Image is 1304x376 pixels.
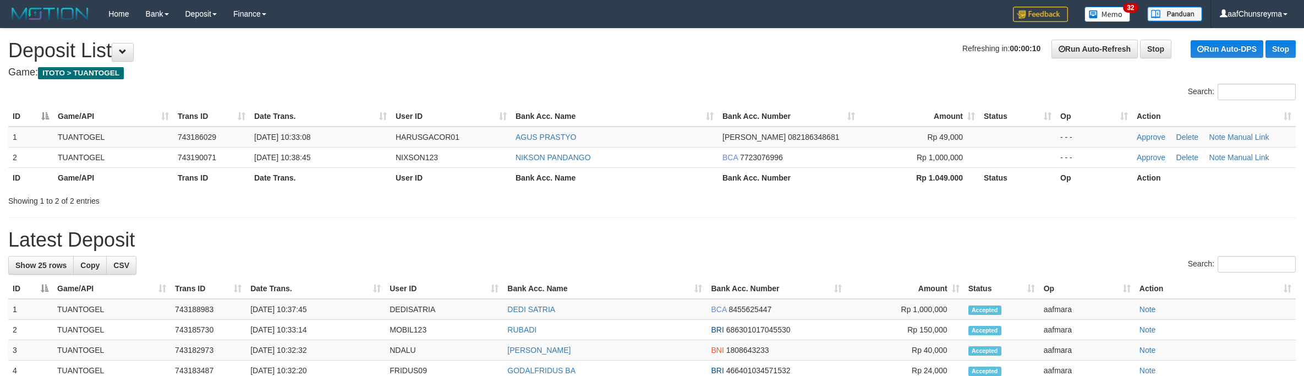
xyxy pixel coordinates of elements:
input: Search: [1218,256,1296,273]
a: CSV [106,256,136,275]
h4: Game: [8,67,1296,78]
th: Trans ID: activate to sort column ascending [173,106,250,127]
span: Accepted [968,326,1001,335]
span: Show 25 rows [15,261,67,270]
span: Accepted [968,306,1001,315]
th: Action [1132,167,1296,188]
span: Accepted [968,367,1001,376]
h1: Deposit List [8,40,1296,62]
span: Copy [80,261,100,270]
span: Copy 8455625447 to clipboard [728,305,771,314]
h1: Latest Deposit [8,229,1296,251]
span: [PERSON_NAME] [722,133,786,141]
th: Bank Acc. Number: activate to sort column ascending [718,106,859,127]
td: - - - [1056,147,1132,167]
img: Button%20Memo.svg [1084,7,1131,22]
a: Delete [1176,153,1198,162]
th: Op: activate to sort column ascending [1056,106,1132,127]
a: Note [1209,153,1226,162]
a: Manual Link [1228,133,1269,141]
span: Refreshing in: [962,44,1040,53]
a: Stop [1265,40,1296,58]
span: 743190071 [178,153,216,162]
td: 3 [8,340,53,361]
td: aafmara [1039,340,1135,361]
span: 743186029 [178,133,216,141]
td: aafmara [1039,299,1135,320]
th: Action: activate to sort column ascending [1135,279,1296,299]
td: TUANTOGEL [53,340,171,361]
a: Manual Link [1228,153,1269,162]
td: TUANTOGEL [53,320,171,340]
span: Copy 1808643233 to clipboard [726,346,769,355]
a: RUBADI [507,325,536,334]
td: Rp 40,000 [846,340,964,361]
th: Op [1056,167,1132,188]
span: BCA [711,305,726,314]
a: [PERSON_NAME] [507,346,571,355]
span: HARUSGACOR01 [396,133,459,141]
span: 32 [1123,3,1138,13]
th: Date Trans.: activate to sort column ascending [250,106,391,127]
th: Date Trans.: activate to sort column ascending [246,279,385,299]
td: 743182973 [171,340,246,361]
td: Rp 150,000 [846,320,964,340]
th: User ID [391,167,511,188]
td: 743185730 [171,320,246,340]
label: Search: [1188,256,1296,273]
a: Note [1139,346,1156,355]
span: BNI [711,346,724,355]
th: Bank Acc. Name: activate to sort column ascending [511,106,718,127]
td: 2 [8,147,53,167]
th: ID [8,167,53,188]
span: NIXSON123 [396,153,438,162]
span: Copy 466401034571532 to clipboard [726,366,791,375]
a: Run Auto-DPS [1191,40,1263,58]
span: ITOTO > TUANTOGEL [38,67,124,79]
th: Game/API [53,167,173,188]
td: 743188983 [171,299,246,320]
td: DEDISATRIA [385,299,503,320]
th: ID: activate to sort column descending [8,106,53,127]
td: Rp 1,000,000 [846,299,964,320]
span: Rp 49,000 [927,133,963,141]
a: DEDI SATRIA [507,305,555,314]
th: Date Trans. [250,167,391,188]
input: Search: [1218,84,1296,100]
a: Note [1139,325,1156,334]
a: AGUS PRASTYO [516,133,576,141]
th: Bank Acc. Name [511,167,718,188]
a: Note [1139,305,1156,314]
span: BCA [722,153,738,162]
a: Approve [1137,153,1165,162]
th: Bank Acc. Name: activate to sort column ascending [503,279,706,299]
td: TUANTOGEL [53,299,171,320]
span: Accepted [968,346,1001,356]
a: Approve [1137,133,1165,141]
th: User ID: activate to sort column ascending [391,106,511,127]
th: Bank Acc. Number [718,167,859,188]
td: TUANTOGEL [53,127,173,148]
a: NIKSON PANDANGO [516,153,591,162]
td: [DATE] 10:37:45 [246,299,385,320]
a: Copy [73,256,107,275]
a: Note [1209,133,1226,141]
a: Delete [1176,133,1198,141]
th: Trans ID [173,167,250,188]
span: [DATE] 10:38:45 [254,153,310,162]
a: Note [1139,366,1156,375]
span: Rp 1,000,000 [917,153,963,162]
th: User ID: activate to sort column ascending [385,279,503,299]
div: Showing 1 to 2 of 2 entries [8,191,535,206]
img: MOTION_logo.png [8,6,92,22]
a: Show 25 rows [8,256,74,275]
strong: 00:00:10 [1010,44,1040,53]
label: Search: [1188,84,1296,100]
a: Stop [1140,40,1171,58]
a: Run Auto-Refresh [1051,40,1138,58]
th: Action: activate to sort column ascending [1132,106,1296,127]
td: MOBIL123 [385,320,503,340]
th: Game/API: activate to sort column ascending [53,279,171,299]
td: TUANTOGEL [53,147,173,167]
span: Copy 7723076996 to clipboard [740,153,783,162]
